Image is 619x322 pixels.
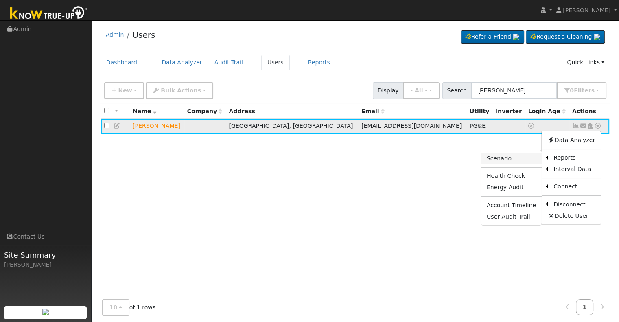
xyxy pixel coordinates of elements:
[4,261,87,269] div: [PERSON_NAME]
[572,123,580,129] a: Show Graph
[208,55,249,70] a: Audit Trail
[586,123,594,129] a: Login As
[481,211,542,222] a: User Audit Trail
[106,31,124,38] a: Admin
[118,87,132,94] span: New
[261,55,290,70] a: Users
[591,87,594,94] span: s
[6,4,92,23] img: Know True-Up
[102,299,129,316] button: 10
[187,108,222,114] span: Company name
[561,55,610,70] a: Quick Links
[542,134,601,146] a: Data Analyzer
[132,30,155,40] a: Users
[133,108,157,114] span: Name
[302,55,336,70] a: Reports
[229,107,356,116] div: Address
[161,87,201,94] span: Bulk Actions
[548,152,601,164] a: Reports
[496,107,523,116] div: Inverter
[548,181,601,193] a: Connect
[580,122,587,130] a: dougsci@hotmail.com
[470,107,490,116] div: Utility
[542,210,601,221] a: Delete User
[528,108,566,114] span: Days since last login
[146,82,213,99] button: Bulk Actions
[481,171,542,182] a: Health Check Report
[576,299,594,315] a: 1
[155,55,208,70] a: Data Analyzer
[114,123,121,129] a: Edit User
[526,30,605,44] a: Request a Cleaning
[42,309,49,315] img: retrieve
[130,119,184,134] td: Lead
[109,304,118,311] span: 10
[403,82,440,99] button: - All -
[104,82,144,99] button: New
[557,82,606,99] button: 0Filters
[100,55,144,70] a: Dashboard
[361,123,462,129] span: [EMAIL_ADDRESS][DOMAIN_NAME]
[572,107,606,116] div: Actions
[461,30,524,44] a: Refer a Friend
[481,199,542,211] a: Account Timeline Report
[563,7,610,13] span: [PERSON_NAME]
[102,299,156,316] span: of 1 rows
[481,153,542,164] a: Scenario Report
[548,199,601,210] a: Disconnect
[373,82,403,99] span: Display
[481,182,542,193] a: Energy Audit Report
[226,119,359,134] td: [GEOGRAPHIC_DATA], [GEOGRAPHIC_DATA]
[594,34,600,40] img: retrieve
[513,34,519,40] img: retrieve
[361,108,384,114] span: Email
[4,250,87,261] span: Site Summary
[574,87,595,94] span: Filter
[548,164,601,175] a: Interval Data
[528,123,536,129] a: No login access
[470,123,486,129] span: PG&E
[471,82,557,99] input: Search
[442,82,471,99] span: Search
[594,122,602,130] a: Other actions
